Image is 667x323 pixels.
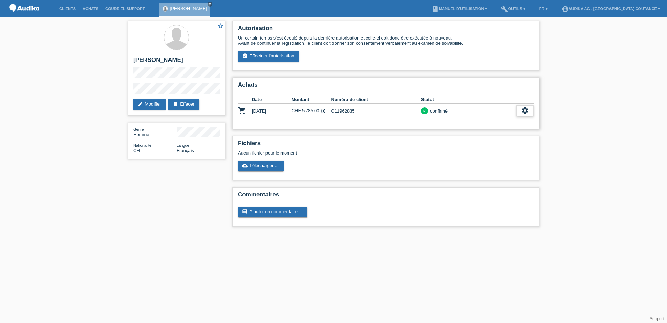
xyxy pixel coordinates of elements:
h2: [PERSON_NAME] [133,57,220,67]
i: POSP00020337 [238,106,246,115]
i: edit [137,101,143,107]
span: Langue [177,143,189,148]
a: Achats [79,7,102,11]
a: Support [650,316,664,321]
a: account_circleAudika AG - [GEOGRAPHIC_DATA] Coutance ▾ [558,7,664,11]
h2: Achats [238,81,534,92]
div: confirmé [428,107,448,115]
i: 24 versements [321,108,326,114]
th: Statut [421,95,516,104]
span: Suisse [133,148,140,153]
a: bookManuel d’utilisation ▾ [428,7,490,11]
a: POS — MF Group [7,14,42,19]
th: Numéro de client [331,95,421,104]
a: buildOutils ▾ [497,7,529,11]
i: assignment_turned_in [242,53,248,59]
span: Genre [133,127,144,131]
i: delete [173,101,178,107]
i: cloud_upload [242,163,248,168]
a: editModifier [133,99,166,110]
div: Aucun fichier pour le moment [238,150,451,156]
h2: Commentaires [238,191,534,202]
a: close [208,2,212,7]
i: star_border [217,23,224,29]
a: cloud_uploadTélécharger ... [238,161,284,171]
i: book [432,6,439,13]
i: settings [521,107,529,114]
i: comment [242,209,248,215]
a: assignment_turned_inEffectuer l’autorisation [238,51,299,62]
span: Nationalité [133,143,151,148]
td: [DATE] [252,104,292,118]
i: check [422,108,427,113]
h2: Fichiers [238,140,534,150]
div: Un certain temps s’est écoulé depuis la dernière autorisation et celle-ci doit donc être exécutée... [238,35,534,46]
span: Français [177,148,194,153]
a: FR ▾ [536,7,551,11]
a: deleteEffacer [168,99,199,110]
h2: Autorisation [238,25,534,35]
a: commentAjouter un commentaire ... [238,207,307,217]
i: close [208,2,212,6]
i: account_circle [562,6,569,13]
div: Homme [133,127,177,137]
td: CHF 5'785.00 [292,104,331,118]
td: C11962835 [331,104,421,118]
i: build [501,6,508,13]
a: star_border [217,23,224,30]
a: [PERSON_NAME] [170,6,207,11]
th: Date [252,95,292,104]
th: Montant [292,95,331,104]
a: Clients [56,7,79,11]
a: Courriel Support [102,7,148,11]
